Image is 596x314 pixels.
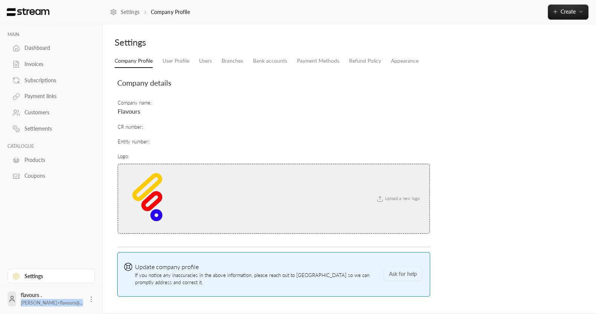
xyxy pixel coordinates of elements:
div: Settlements [25,125,86,132]
a: Coupons [8,169,95,183]
a: Customers [8,105,95,120]
p: Company Profile [151,8,190,16]
a: Users [199,54,212,68]
div: Dashboard [25,44,86,52]
p: MAIN [8,32,95,38]
div: flavours . [21,291,83,306]
td: Company name : [117,96,430,120]
a: Refund Policy [349,54,381,68]
img: company logo [124,170,181,227]
a: Settings [110,8,139,16]
button: Ask for help [384,267,422,281]
span: Update company profile [135,263,199,270]
td: CR number : [117,120,430,134]
nav: breadcrumb [110,8,190,16]
a: User Profile [162,54,189,68]
button: Create [548,5,588,20]
a: Settlements [8,122,95,136]
a: Company Profile [115,54,153,68]
div: Invoices [25,60,86,68]
div: Subscriptions [25,77,86,84]
img: Logo [6,8,50,16]
span: If you notice any inaccuracies in the above information, please reach out to [GEOGRAPHIC_DATA] so... [135,262,380,286]
span: Flavours [118,108,140,115]
a: Subscriptions [8,73,95,88]
a: Bank accounts [253,54,287,68]
a: Appearance [391,54,418,68]
div: Products [25,156,86,164]
td: Logo : [117,149,430,242]
span: Company details [117,78,171,87]
a: Dashboard [8,41,95,55]
div: Coupons [25,172,86,180]
a: Payment links [8,89,95,104]
div: Settings [115,36,346,48]
span: Upload a new logo [372,196,423,201]
div: Customers [25,109,86,116]
a: Invoices [8,57,95,72]
div: Settings [25,272,86,280]
p: CATALOGUE [8,143,95,149]
a: Settings [8,269,95,283]
a: Products [8,152,95,167]
td: Entity number : [117,134,430,149]
span: [PERSON_NAME]+flavours@... [21,300,83,306]
div: Payment links [25,92,86,100]
a: Payment Methods [297,54,339,68]
span: Create [561,8,576,15]
a: Branches [222,54,243,68]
